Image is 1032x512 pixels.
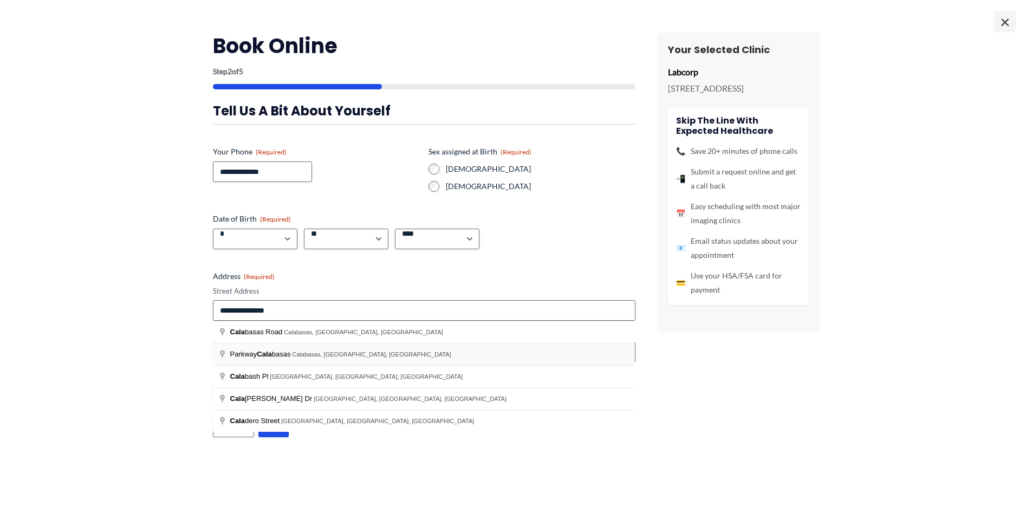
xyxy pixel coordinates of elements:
[676,165,801,193] li: Submit a request online and get a call back
[676,144,685,158] span: 📞
[676,234,801,262] li: Email status updates about your appointment
[213,213,291,224] legend: Date of Birth
[257,350,271,358] span: Cala
[213,102,635,119] h3: Tell us a bit about yourself
[244,273,275,281] span: (Required)
[676,172,685,186] span: 📲
[446,181,635,192] label: [DEMOGRAPHIC_DATA]
[668,64,809,80] p: Labcorp
[676,276,685,290] span: 💳
[213,33,635,59] h2: Book Online
[676,206,685,221] span: 📅
[994,11,1016,33] span: ×
[446,164,635,174] label: [DEMOGRAPHIC_DATA]
[213,68,635,75] p: Step of
[230,372,245,380] span: Cala
[314,396,507,402] span: [GEOGRAPHIC_DATA], [GEOGRAPHIC_DATA], [GEOGRAPHIC_DATA]
[281,418,474,424] span: [GEOGRAPHIC_DATA], [GEOGRAPHIC_DATA], [GEOGRAPHIC_DATA]
[676,269,801,297] li: Use your HSA/FSA card for payment
[676,199,801,228] li: Easy scheduling with most major imaging clinics
[239,67,243,76] span: 5
[270,373,463,380] span: [GEOGRAPHIC_DATA], [GEOGRAPHIC_DATA], [GEOGRAPHIC_DATA]
[501,148,531,156] span: (Required)
[256,148,287,156] span: (Required)
[284,329,443,335] span: Calabasas, [GEOGRAPHIC_DATA], [GEOGRAPHIC_DATA]
[213,146,420,157] label: Your Phone
[668,43,809,56] h3: Your Selected Clinic
[230,394,245,403] span: Cala
[230,328,245,336] span: Cala
[429,146,531,157] legend: Sex assigned at Birth
[230,394,314,403] span: [PERSON_NAME] Dr
[230,350,293,358] span: Parkway basas
[213,286,635,296] label: Street Address
[213,271,275,282] legend: Address
[260,215,291,223] span: (Required)
[293,351,451,358] span: Calabasas, [GEOGRAPHIC_DATA], [GEOGRAPHIC_DATA]
[676,144,801,158] li: Save 20+ minutes of phone calls
[676,241,685,255] span: 📧
[228,67,232,76] span: 2
[230,417,282,425] span: dero Street
[230,372,270,380] span: bash Pl
[676,115,801,136] h4: Skip the line with Expected Healthcare
[230,328,284,336] span: basas Road
[230,417,245,425] span: Cala
[668,80,809,96] p: [STREET_ADDRESS]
